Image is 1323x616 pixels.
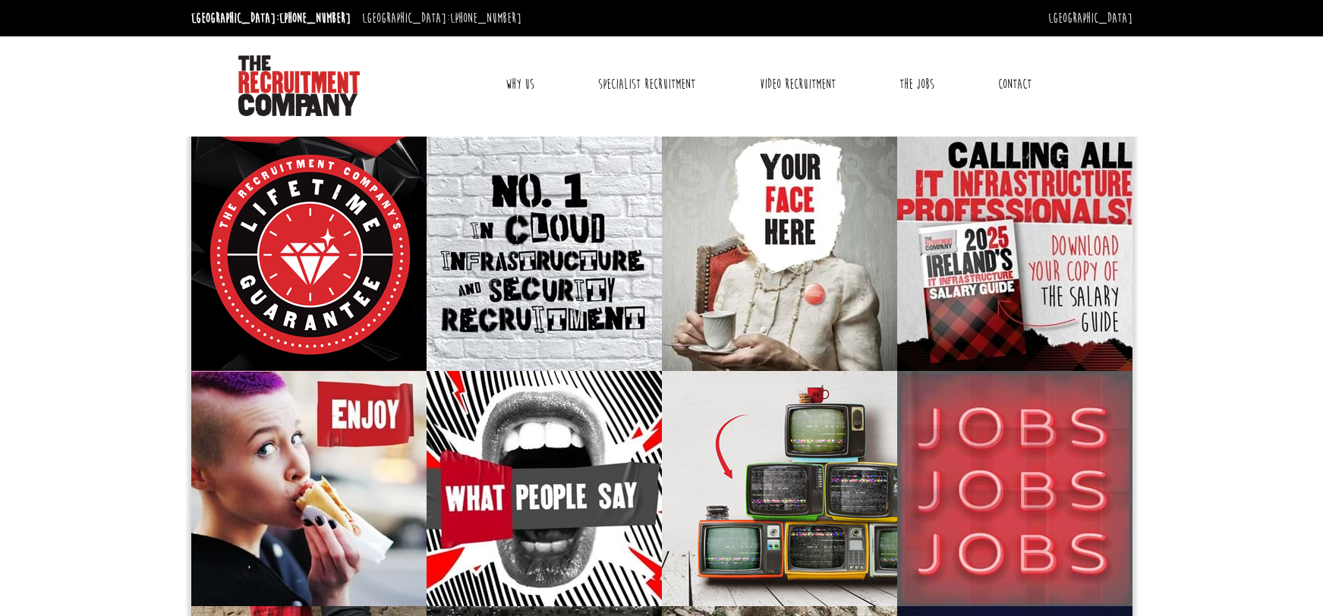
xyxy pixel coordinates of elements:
li: [GEOGRAPHIC_DATA]: [187,6,354,30]
a: [GEOGRAPHIC_DATA] [1048,10,1132,27]
a: Why Us [494,65,546,103]
a: Contact [987,65,1043,103]
li: [GEOGRAPHIC_DATA]: [358,6,525,30]
a: [PHONE_NUMBER] [450,10,521,27]
img: The Recruitment Company [238,55,360,116]
a: Video Recruitment [748,65,847,103]
a: [PHONE_NUMBER] [279,10,351,27]
a: Specialist Recruitment [587,65,707,103]
a: The Jobs [888,65,946,103]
